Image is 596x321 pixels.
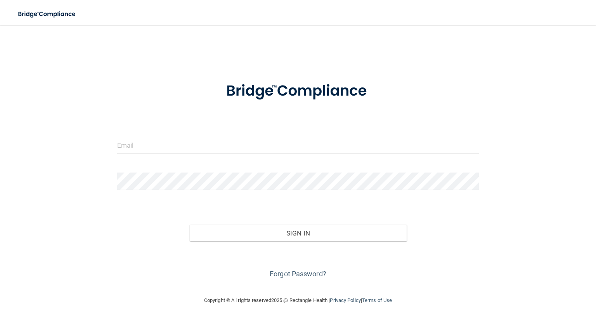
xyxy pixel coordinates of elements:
[362,297,392,303] a: Terms of Use
[117,136,479,154] input: Email
[270,270,326,278] a: Forgot Password?
[189,225,406,242] button: Sign In
[330,297,360,303] a: Privacy Policy
[211,72,386,111] img: bridge_compliance_login_screen.278c3ca4.svg
[12,6,83,22] img: bridge_compliance_login_screen.278c3ca4.svg
[156,288,440,313] div: Copyright © All rights reserved 2025 @ Rectangle Health | |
